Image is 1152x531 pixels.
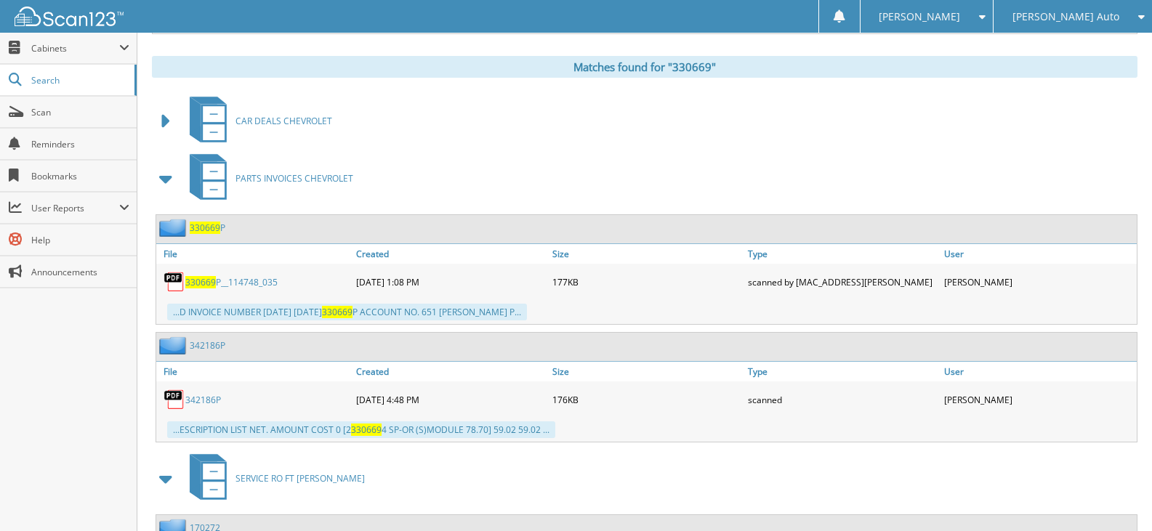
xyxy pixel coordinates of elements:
span: [PERSON_NAME] Auto [1012,12,1119,21]
a: CAR DEALS CHEVROLET [181,92,332,150]
a: File [156,244,353,264]
span: Search [31,74,127,86]
div: ...D INVOICE NUMBER [DATE] [DATE] P ACCOUNT NO. 651 [PERSON_NAME] P... [167,304,527,320]
a: Type [744,362,940,381]
span: PARTS INVOICES CHEVROLET [235,172,353,185]
a: Created [353,244,549,264]
a: Created [353,362,549,381]
a: Type [744,244,940,264]
span: SERVICE RO FT [PERSON_NAME] [235,472,365,485]
span: Reminders [31,138,129,150]
img: PDF.png [164,389,185,410]
span: Help [31,234,129,246]
div: 177KB [549,267,745,296]
div: 176KB [549,385,745,414]
a: Size [549,362,745,381]
img: folder2.png [159,219,190,237]
a: 342186P [190,339,225,352]
a: SERVICE RO FT [PERSON_NAME] [181,450,365,507]
span: Bookmarks [31,170,129,182]
span: 330669 [185,276,216,288]
img: folder2.png [159,336,190,354]
span: Cabinets [31,42,119,54]
a: User [940,244,1137,264]
span: 330669 [190,222,220,234]
div: Matches found for "330669" [152,56,1137,78]
div: ...ESCRIPTION LIST NET. AMOUNT COST 0 [2 4 SP-OR (S)MODULE 78.70] 59.02 59.02 ... [167,421,555,438]
a: 330669P [190,222,225,234]
a: User [940,362,1137,381]
span: [PERSON_NAME] [879,12,960,21]
div: scanned by [MAC_ADDRESS][PERSON_NAME] [744,267,940,296]
span: Scan [31,106,129,118]
a: 342186P [185,394,221,406]
a: Size [549,244,745,264]
div: [PERSON_NAME] [940,267,1137,296]
div: [PERSON_NAME] [940,385,1137,414]
a: PARTS INVOICES CHEVROLET [181,150,353,207]
div: [DATE] 4:48 PM [353,385,549,414]
span: Announcements [31,266,129,278]
span: 330669 [351,423,382,436]
div: [DATE] 1:08 PM [353,267,549,296]
a: 330669P__114748_035 [185,276,278,288]
img: scan123-logo-white.svg [15,7,124,26]
span: User Reports [31,202,119,214]
span: 330669 [322,306,353,318]
a: File [156,362,353,381]
span: CAR DEALS CHEVROLET [235,115,332,127]
img: PDF.png [164,271,185,293]
div: scanned [744,385,940,414]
